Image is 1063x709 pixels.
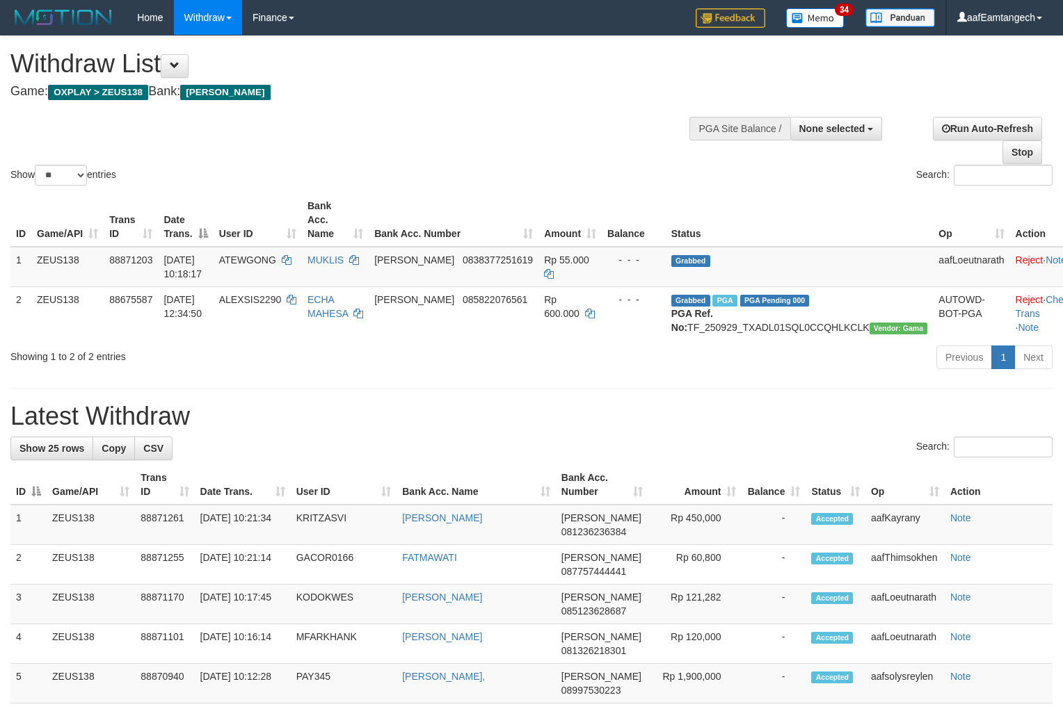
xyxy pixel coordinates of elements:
[307,254,344,266] a: MUKLIS
[195,465,291,505] th: Date Trans.: activate to sort column ascending
[10,664,47,703] td: 5
[936,345,992,369] a: Previous
[10,50,695,78] h1: Withdraw List
[109,254,152,266] span: 88871203
[10,7,116,28] img: MOTION_logo.png
[666,286,934,340] td: TF_250929_TXADL01SQL0CCQHLKCLK
[865,465,945,505] th: Op: activate to sort column ascending
[10,585,47,624] td: 3
[402,671,485,682] a: [PERSON_NAME],
[865,545,945,585] td: aafThimsokhen
[991,345,1015,369] a: 1
[291,465,397,505] th: User ID: activate to sort column ascending
[865,585,945,624] td: aafLoeutnarath
[135,545,194,585] td: 88871255
[48,85,148,100] span: OXPLAY > ZEUS138
[950,552,971,563] a: Note
[916,437,1053,457] label: Search:
[742,505,806,545] td: -
[933,286,1009,340] td: AUTOWD-BOT-PGA
[47,624,135,664] td: ZEUS138
[291,624,397,664] td: MFARKHANK
[811,553,853,564] span: Accepted
[10,286,31,340] td: 2
[648,585,742,624] td: Rp 121,282
[10,193,31,247] th: ID
[811,671,853,683] span: Accepted
[561,552,641,563] span: [PERSON_NAME]
[307,294,348,319] a: ECHA MAHESA
[35,165,87,186] select: Showentries
[648,465,742,505] th: Amount: activate to sort column ascending
[916,165,1053,186] label: Search:
[1002,140,1042,164] a: Stop
[369,193,538,247] th: Bank Acc. Number: activate to sort column ascending
[742,545,806,585] td: -
[561,671,641,682] span: [PERSON_NAME]
[134,437,173,460] a: CSV
[463,254,533,266] span: Copy 0838377251619 to clipboard
[1018,322,1039,333] a: Note
[811,632,853,644] span: Accepted
[19,443,84,454] span: Show 25 rows
[689,117,790,140] div: PGA Site Balance /
[402,631,482,642] a: [PERSON_NAME]
[1016,254,1044,266] a: Reject
[402,592,482,603] a: [PERSON_NAME]
[195,624,291,664] td: [DATE] 10:16:14
[302,193,369,247] th: Bank Acc. Name: activate to sort column ascending
[195,664,291,703] td: [DATE] 10:12:28
[47,505,135,545] td: ZEUS138
[954,165,1053,186] input: Search:
[47,545,135,585] td: ZEUS138
[291,545,397,585] td: GACOR0166
[671,295,710,307] span: Grabbed
[291,505,397,545] td: KRITZASVI
[561,631,641,642] span: [PERSON_NAME]
[31,286,104,340] td: ZEUS138
[135,465,194,505] th: Trans ID: activate to sort column ascending
[950,592,971,603] a: Note
[696,8,765,28] img: Feedback.jpg
[10,247,31,287] td: 1
[806,465,865,505] th: Status: activate to sort column ascending
[10,505,47,545] td: 1
[933,247,1009,287] td: aafLoeutnarath
[648,664,742,703] td: Rp 1,900,000
[10,624,47,664] td: 4
[397,465,556,505] th: Bank Acc. Name: activate to sort column ascending
[933,117,1042,140] a: Run Auto-Refresh
[10,545,47,585] td: 2
[561,526,626,537] span: Copy 081236236384 to clipboard
[158,193,213,247] th: Date Trans.: activate to sort column descending
[954,437,1053,457] input: Search:
[742,465,806,505] th: Balance: activate to sort column ascending
[740,295,810,307] span: PGA Pending
[556,465,648,505] th: Bank Acc. Number: activate to sort column ascending
[933,193,1009,247] th: Op: activate to sort column ascending
[561,512,641,523] span: [PERSON_NAME]
[463,294,527,305] span: Copy 085822076561 to clipboard
[671,308,713,333] b: PGA Ref. No:
[402,512,482,523] a: [PERSON_NAME]
[648,624,742,664] td: Rp 120,000
[945,465,1053,505] th: Action
[10,437,93,460] a: Show 25 rows
[561,645,626,656] span: Copy 081326218301 to clipboard
[195,545,291,585] td: [DATE] 10:21:14
[950,512,971,523] a: Note
[811,513,853,525] span: Accepted
[135,664,194,703] td: 88870940
[31,247,104,287] td: ZEUS138
[865,505,945,545] td: aafKayrany
[219,294,282,305] span: ALEXSIS2290
[219,254,276,266] span: ATEWGONG
[214,193,302,247] th: User ID: activate to sort column ascending
[135,585,194,624] td: 88871170
[799,123,865,134] span: None selected
[10,402,1053,430] h1: Latest Withdraw
[950,631,971,642] a: Note
[163,254,202,279] span: [DATE] 10:18:17
[102,443,126,454] span: Copy
[93,437,135,460] a: Copy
